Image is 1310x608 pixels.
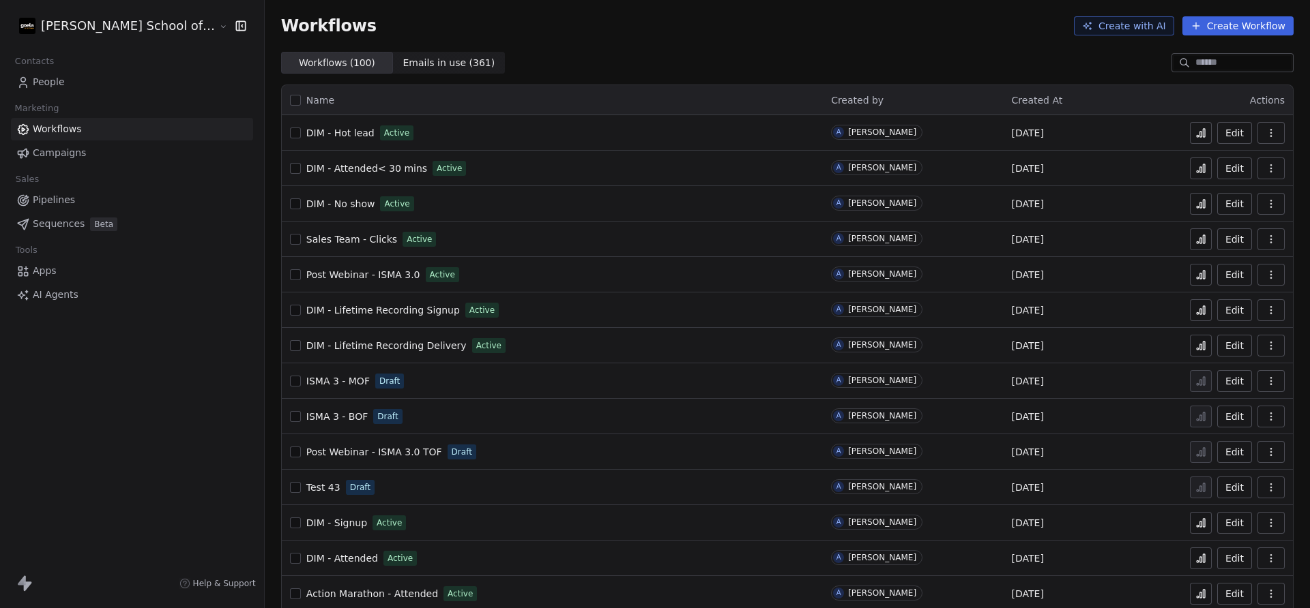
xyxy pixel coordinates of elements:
[306,162,427,175] a: DIM - Attended< 30 mins
[1012,232,1044,246] span: [DATE]
[1012,162,1044,175] span: [DATE]
[306,410,368,423] a: ISMA 3 - BOF
[1012,445,1044,459] span: [DATE]
[1217,193,1252,215] button: Edit
[836,375,841,386] div: A
[1217,299,1252,321] button: Edit
[377,410,398,423] span: Draft
[33,122,82,136] span: Workflows
[1074,16,1174,35] button: Create with AI
[1217,264,1252,286] a: Edit
[848,340,916,350] div: [PERSON_NAME]
[306,551,378,565] a: DIM - Attended
[831,95,884,106] span: Created by
[848,163,916,172] div: [PERSON_NAME]
[836,517,841,528] div: A
[1217,547,1252,569] button: Edit
[437,162,462,174] span: Active
[1012,587,1044,601] span: [DATE]
[306,305,460,316] span: DIM - Lifetime Recording Signup
[306,303,460,317] a: DIM - Lifetime Recording Signup
[848,198,916,208] div: [PERSON_NAME]
[306,339,467,352] a: DIM - Lifetime Recording Delivery
[848,517,916,527] div: [PERSON_NAME]
[1217,228,1252,250] button: Edit
[836,233,841,244] div: A
[1217,583,1252,605] a: Edit
[377,517,402,529] span: Active
[848,269,916,279] div: [PERSON_NAME]
[848,411,916,421] div: [PERSON_NAME]
[1012,197,1044,211] span: [DATE]
[1012,551,1044,565] span: [DATE]
[1012,339,1044,352] span: [DATE]
[836,269,841,279] div: A
[1012,303,1044,317] span: [DATE]
[306,269,420,280] span: Post Webinar - ISMA 3.0
[407,233,432,245] span: Active
[306,340,467,351] span: DIM - Lifetime Recording Delivery
[306,445,442,459] a: Post Webinar - ISMA 3.0 TOF
[33,146,86,160] span: Campaigns
[848,553,916,562] div: [PERSON_NAME]
[476,339,501,352] span: Active
[1217,476,1252,498] button: Edit
[384,127,409,139] span: Active
[836,446,841,457] div: A
[33,75,65,89] span: People
[306,482,340,493] span: Test 43
[403,56,495,70] span: Emails in use ( 361 )
[306,411,368,422] span: ISMA 3 - BOF
[11,142,253,164] a: Campaigns
[306,446,442,457] span: Post Webinar - ISMA 3.0 TOF
[11,189,253,211] a: Pipelines
[836,339,841,350] div: A
[306,553,378,564] span: DIM - Attended
[1217,406,1252,427] button: Edit
[1217,512,1252,534] button: Edit
[1217,157,1252,179] button: Edit
[1217,370,1252,392] button: Edit
[33,217,85,231] span: Sequences
[10,169,45,189] span: Sales
[1217,122,1252,144] a: Edit
[848,376,916,385] div: [PERSON_NAME]
[9,98,65,119] span: Marketing
[836,162,841,173] div: A
[179,578,256,589] a: Help & Support
[19,18,35,34] img: Zeeshan%20Neck%20Print%20Dark.png
[1012,481,1044,494] span: [DATE]
[848,127,916,137] div: [PERSON_NAME]
[836,198,841,209] div: A
[193,578,256,589] span: Help & Support
[90,217,117,231] span: Beta
[33,288,78,302] span: AI Agents
[33,193,75,207] span: Pipelines
[11,284,253,306] a: AI Agents
[836,410,841,421] div: A
[306,374,370,388] a: ISMA 3 - MOF
[281,16,377,35] span: Workflows
[836,588,841,598] div: A
[384,198,409,210] span: Active
[1012,410,1044,423] span: [DATE]
[306,197,375,211] a: DIM - No show
[848,234,916,243] div: [PERSON_NAME]
[469,304,495,316] span: Active
[306,268,420,282] a: Post Webinar - ISMA 3.0
[306,127,375,138] span: DIM - Hot lead
[10,240,43,260] span: Tools
[388,552,413,564] span: Active
[1012,126,1044,140] span: [DATE]
[306,516,367,530] a: DIM - Signup
[306,126,375,140] a: DIM - Hot lead
[11,213,253,235] a: SequencesBeta
[1217,441,1252,463] button: Edit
